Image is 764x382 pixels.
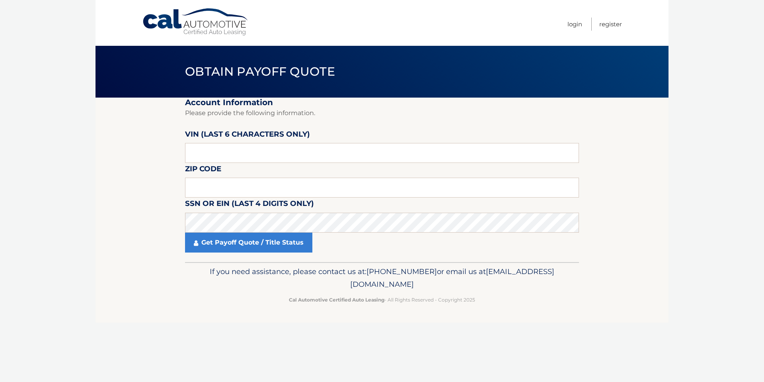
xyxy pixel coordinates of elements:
span: [PHONE_NUMBER] [366,267,437,276]
p: If you need assistance, please contact us at: or email us at [190,265,574,291]
h2: Account Information [185,98,579,108]
label: VIN (last 6 characters only) [185,128,310,143]
strong: Cal Automotive Certified Auto Leasing [289,297,384,303]
label: Zip Code [185,163,221,178]
label: SSN or EIN (last 4 digits only) [185,198,314,212]
a: Cal Automotive [142,8,249,36]
a: Get Payoff Quote / Title Status [185,233,312,253]
p: - All Rights Reserved - Copyright 2025 [190,296,574,304]
a: Login [567,18,582,31]
p: Please provide the following information. [185,108,579,119]
span: Obtain Payoff Quote [185,64,335,79]
a: Register [599,18,622,31]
